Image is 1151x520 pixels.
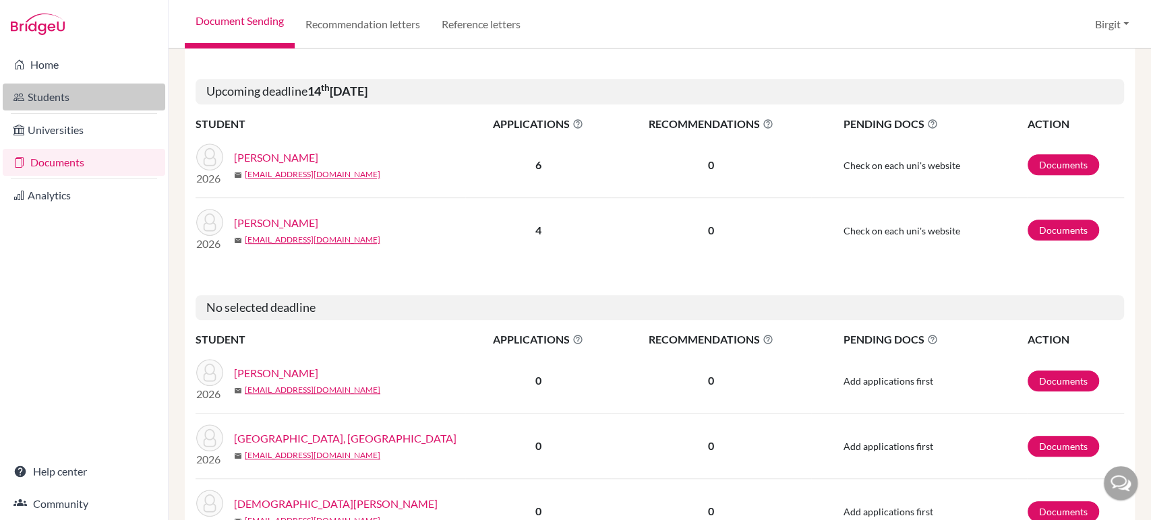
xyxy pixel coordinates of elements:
[612,503,810,519] p: 0
[1028,220,1099,240] a: Documents
[1027,331,1124,348] th: ACTION
[307,84,367,98] b: 14 [DATE]
[535,158,541,171] b: 6
[3,51,165,78] a: Home
[844,375,933,387] span: Add applications first
[3,84,165,110] a: Students
[3,149,165,176] a: Documents
[844,441,933,452] span: Add applications first
[535,505,541,517] b: 0
[844,160,960,171] span: Check on each uni's website
[234,236,242,245] span: mail
[612,116,810,132] span: RECOMMENDATIONS
[3,117,165,143] a: Universities
[535,224,541,236] b: 4
[196,143,223,170] img: Jaywant, Kavin
[844,506,933,517] span: Add applications first
[844,116,1026,132] span: PENDING DOCS
[3,182,165,209] a: Analytics
[1089,11,1135,37] button: Birgit
[196,386,223,402] p: 2026
[234,387,242,395] span: mail
[3,490,165,517] a: Community
[196,170,223,187] p: 2026
[466,331,610,348] span: APPLICATIONS
[11,13,65,35] img: Bridge-U
[196,359,223,386] img: Bedi, Sara
[196,236,223,252] p: 2026
[466,116,610,132] span: APPLICATIONS
[196,115,465,133] th: STUDENT
[30,9,58,22] span: Help
[234,215,318,231] a: [PERSON_NAME]
[612,372,810,389] p: 0
[196,490,223,517] img: Jain, Aarav
[196,209,223,236] img: Kapila, Iris
[245,234,380,246] a: [EMAIL_ADDRESS][DOMAIN_NAME]
[196,424,223,451] img: Ferrara, Carolina
[196,331,465,348] th: STUDENT
[612,222,810,238] p: 0
[535,374,541,387] b: 0
[234,365,318,381] a: [PERSON_NAME]
[245,384,380,396] a: [EMAIL_ADDRESS][DOMAIN_NAME]
[1027,115,1124,133] th: ACTION
[1028,154,1099,175] a: Documents
[321,82,330,93] sup: th
[3,458,165,485] a: Help center
[245,449,380,461] a: [EMAIL_ADDRESS][DOMAIN_NAME]
[612,438,810,454] p: 0
[234,496,438,512] a: [DEMOGRAPHIC_DATA][PERSON_NAME]
[234,150,318,166] a: [PERSON_NAME]
[612,331,810,348] span: RECOMMENDATIONS
[245,168,380,181] a: [EMAIL_ADDRESS][DOMAIN_NAME]
[234,430,456,447] a: [GEOGRAPHIC_DATA], [GEOGRAPHIC_DATA]
[844,331,1026,348] span: PENDING DOCS
[234,171,242,179] span: mail
[844,225,960,236] span: Check on each uni's website
[196,79,1124,104] h5: Upcoming deadline
[196,451,223,467] p: 2026
[612,157,810,173] p: 0
[1028,370,1099,391] a: Documents
[234,452,242,460] span: mail
[196,295,1124,321] h5: No selected deadline
[535,439,541,452] b: 0
[1028,436,1099,457] a: Documents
